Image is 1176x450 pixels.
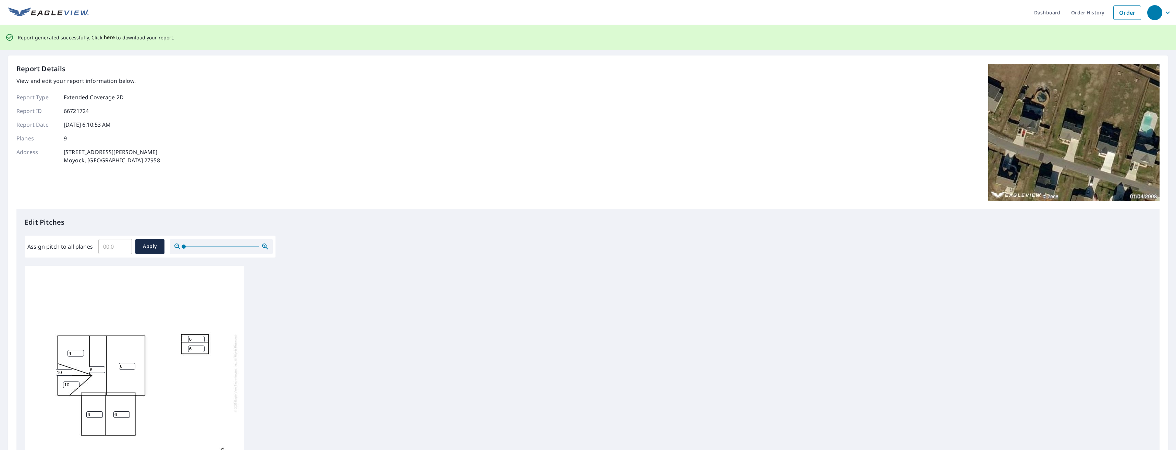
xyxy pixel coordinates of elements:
[18,33,175,42] p: Report generated successfully. Click to download your report.
[16,77,160,85] p: View and edit your report information below.
[25,217,1151,227] p: Edit Pitches
[64,93,124,101] p: Extended Coverage 2D
[64,134,67,142] p: 9
[141,242,159,251] span: Apply
[104,33,115,42] button: here
[64,107,89,115] p: 66721724
[64,121,111,129] p: [DATE] 6:10:53 AM
[988,64,1160,201] img: Top image
[16,148,58,164] p: Address
[135,239,164,254] button: Apply
[16,64,66,74] p: Report Details
[8,8,89,18] img: EV Logo
[27,242,93,251] label: Assign pitch to all planes
[16,121,58,129] p: Report Date
[16,134,58,142] p: Planes
[64,148,160,164] p: [STREET_ADDRESS][PERSON_NAME] Moyock, [GEOGRAPHIC_DATA] 27958
[98,237,132,256] input: 00.0
[16,93,58,101] p: Report Type
[1113,5,1141,20] a: Order
[16,107,58,115] p: Report ID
